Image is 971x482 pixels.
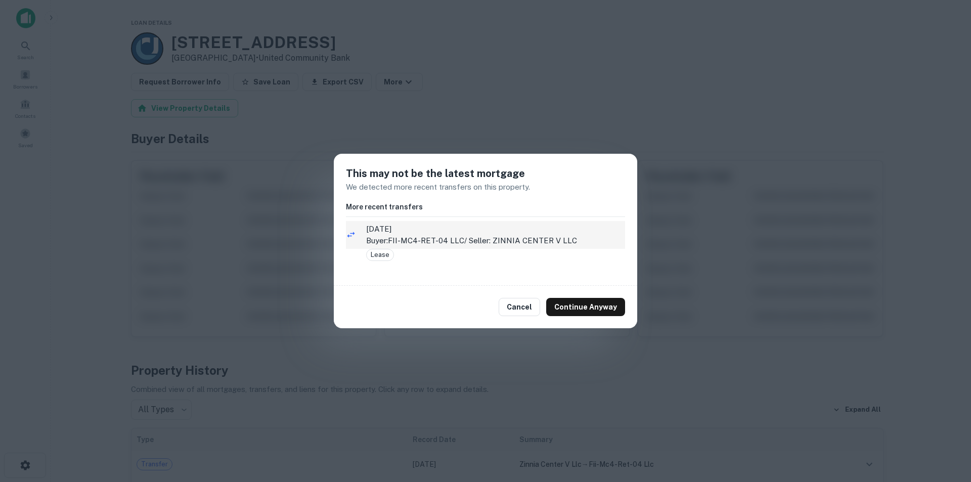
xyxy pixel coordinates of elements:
[366,223,625,235] span: [DATE]
[367,250,393,260] span: Lease
[366,249,394,261] div: Lease
[346,166,625,181] h5: This may not be the latest mortgage
[346,181,625,193] p: We detected more recent transfers on this property.
[920,401,971,450] iframe: Chat Widget
[366,235,625,247] p: Buyer: FII-MC4-RET-04 LLC / Seller: ZINNIA CENTER V LLC
[346,201,625,212] h6: More recent transfers
[499,298,540,316] button: Cancel
[546,298,625,316] button: Continue Anyway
